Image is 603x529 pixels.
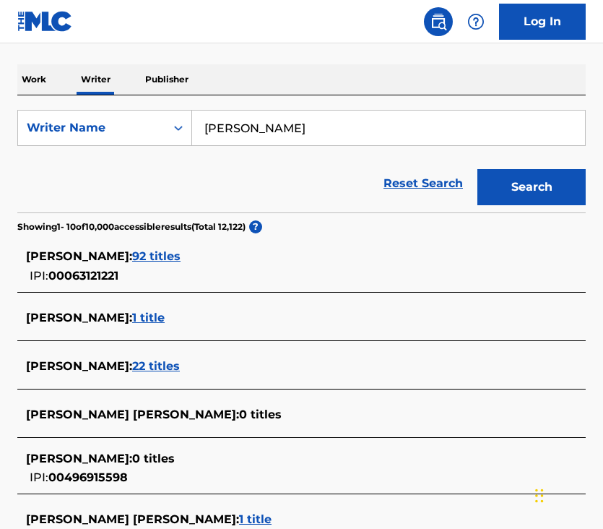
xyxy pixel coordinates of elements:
a: Public Search [424,7,453,36]
span: 1 title [239,512,272,526]
span: IPI: [30,269,48,283]
a: Reset Search [376,168,470,199]
img: MLC Logo [17,11,73,32]
img: search [430,13,447,30]
span: 22 titles [132,359,180,373]
div: Drag [535,474,544,517]
span: 0 titles [239,408,282,421]
span: 1 title [132,311,165,324]
p: Writer [77,64,115,95]
form: Search Form [17,110,586,212]
span: [PERSON_NAME] : [26,452,132,465]
a: Log In [499,4,586,40]
div: Help [461,7,490,36]
img: help [467,13,485,30]
span: 0 titles [132,452,175,465]
span: [PERSON_NAME] : [26,311,132,324]
span: IPI: [30,470,48,484]
span: 00063121221 [48,269,118,283]
span: ? [249,220,262,233]
span: [PERSON_NAME] [PERSON_NAME] : [26,408,239,421]
button: Search [477,169,586,205]
p: Showing 1 - 10 of 10,000 accessible results (Total 12,122 ) [17,220,246,233]
div: Writer Name [27,119,157,137]
p: Work [17,64,51,95]
span: 92 titles [132,249,181,263]
p: Publisher [141,64,193,95]
span: [PERSON_NAME] [PERSON_NAME] : [26,512,239,526]
span: [PERSON_NAME] : [26,359,132,373]
span: 00496915598 [48,470,128,484]
span: [PERSON_NAME] : [26,249,132,263]
iframe: Chat Widget [531,460,603,529]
